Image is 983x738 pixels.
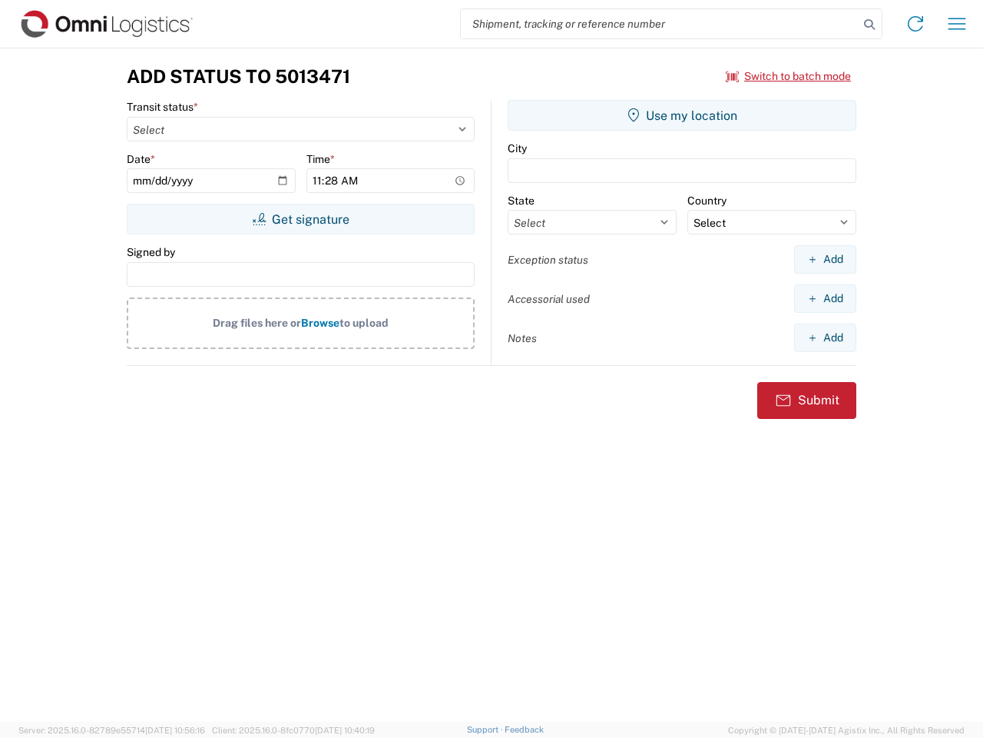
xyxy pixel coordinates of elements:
[508,292,590,306] label: Accessorial used
[794,284,856,313] button: Add
[127,65,350,88] h3: Add Status to 5013471
[728,723,965,737] span: Copyright © [DATE]-[DATE] Agistix Inc., All Rights Reserved
[687,194,726,208] label: Country
[508,100,856,131] button: Use my location
[145,726,205,735] span: [DATE] 10:56:16
[127,204,475,234] button: Get signature
[306,152,335,166] label: Time
[726,64,851,89] button: Switch to batch mode
[18,726,205,735] span: Server: 2025.16.0-82789e55714
[794,324,856,352] button: Add
[315,726,375,735] span: [DATE] 10:40:19
[794,245,856,274] button: Add
[508,194,535,208] label: State
[127,152,155,166] label: Date
[505,725,544,734] a: Feedback
[461,9,859,38] input: Shipment, tracking or reference number
[508,331,537,345] label: Notes
[213,317,301,329] span: Drag files here or
[757,382,856,419] button: Submit
[127,245,175,259] label: Signed by
[339,317,389,329] span: to upload
[301,317,339,329] span: Browse
[467,725,505,734] a: Support
[508,141,527,155] label: City
[127,100,198,114] label: Transit status
[212,726,375,735] span: Client: 2025.16.0-8fc0770
[508,253,588,267] label: Exception status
